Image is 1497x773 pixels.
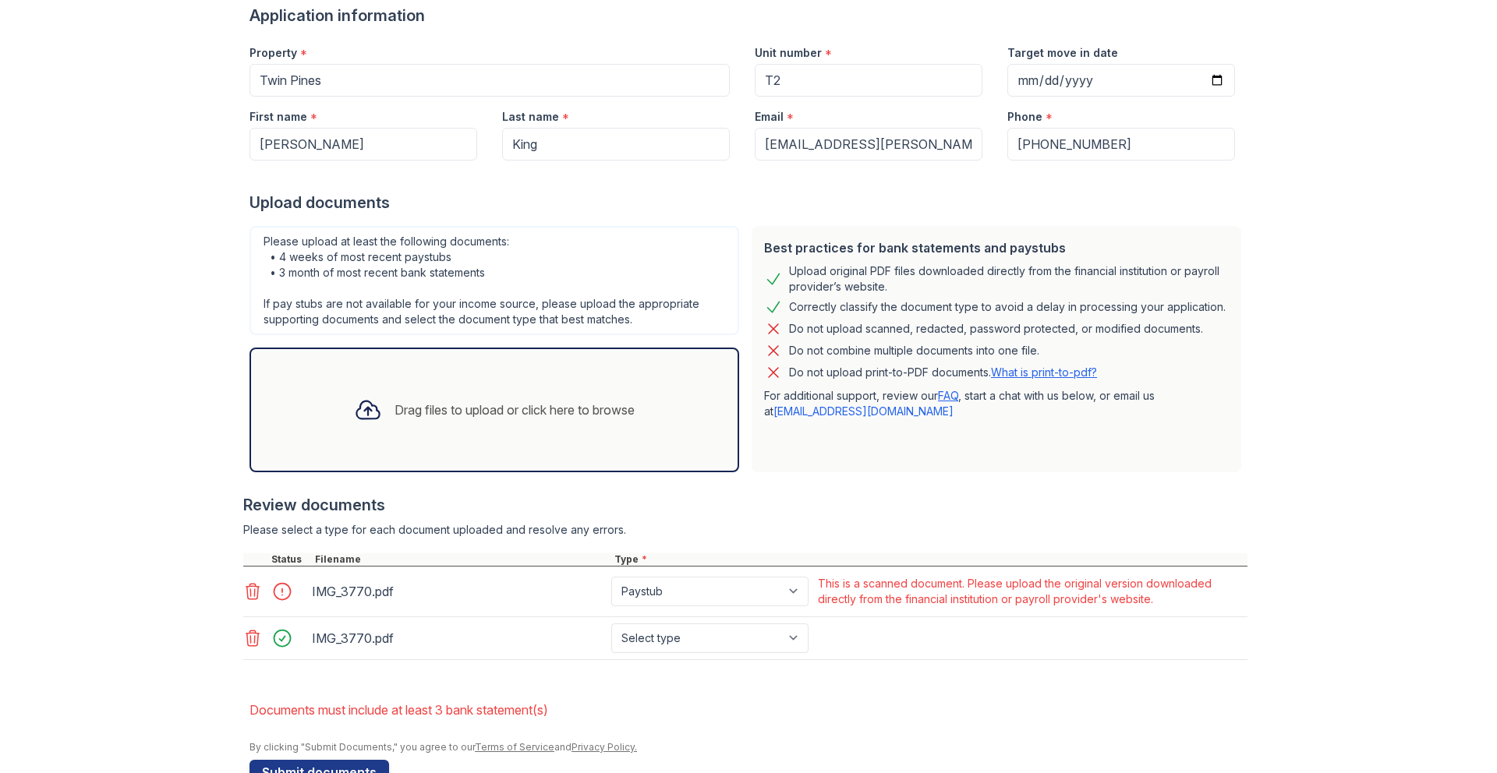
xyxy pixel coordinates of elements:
a: FAQ [938,389,958,402]
div: Do not combine multiple documents into one file. [789,341,1039,360]
div: Do not upload scanned, redacted, password protected, or modified documents. [789,319,1203,338]
div: Drag files to upload or click here to browse [395,401,635,419]
a: Privacy Policy. [572,741,637,753]
div: By clicking "Submit Documents," you agree to our and [249,741,1247,754]
div: IMG_3770.pdf [312,579,605,604]
div: Upload documents [249,192,1247,214]
a: Terms of Service [475,741,554,753]
p: Do not upload print-to-PDF documents. [789,365,1097,380]
label: Property [249,45,297,61]
div: IMG_3770.pdf [312,626,605,651]
label: First name [249,109,307,125]
a: What is print-to-pdf? [991,365,1097,379]
div: This is a scanned document. Please upload the original version downloaded directly from the finan... [818,576,1244,607]
div: Review documents [243,494,1247,516]
div: Please upload at least the following documents: • 4 weeks of most recent paystubs • 3 month of mo... [249,226,739,335]
div: Type [611,553,1247,566]
div: Filename [312,553,611,566]
div: Application information [249,5,1247,26]
div: Status [268,553,312,566]
a: [EMAIL_ADDRESS][DOMAIN_NAME] [773,404,954,418]
div: Best practices for bank statements and paystubs [764,238,1229,257]
div: Correctly classify the document type to avoid a delay in processing your application. [789,298,1226,316]
div: Please select a type for each document uploaded and resolve any errors. [243,522,1247,538]
label: Target move in date [1007,45,1118,61]
p: For additional support, review our , start a chat with us below, or email us at [764,388,1229,419]
li: Documents must include at least 3 bank statement(s) [249,694,1247,725]
label: Last name [502,109,559,125]
label: Email [755,109,784,125]
label: Unit number [755,45,822,61]
label: Phone [1007,109,1042,125]
div: Upload original PDF files downloaded directly from the financial institution or payroll provider’... [789,263,1229,295]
